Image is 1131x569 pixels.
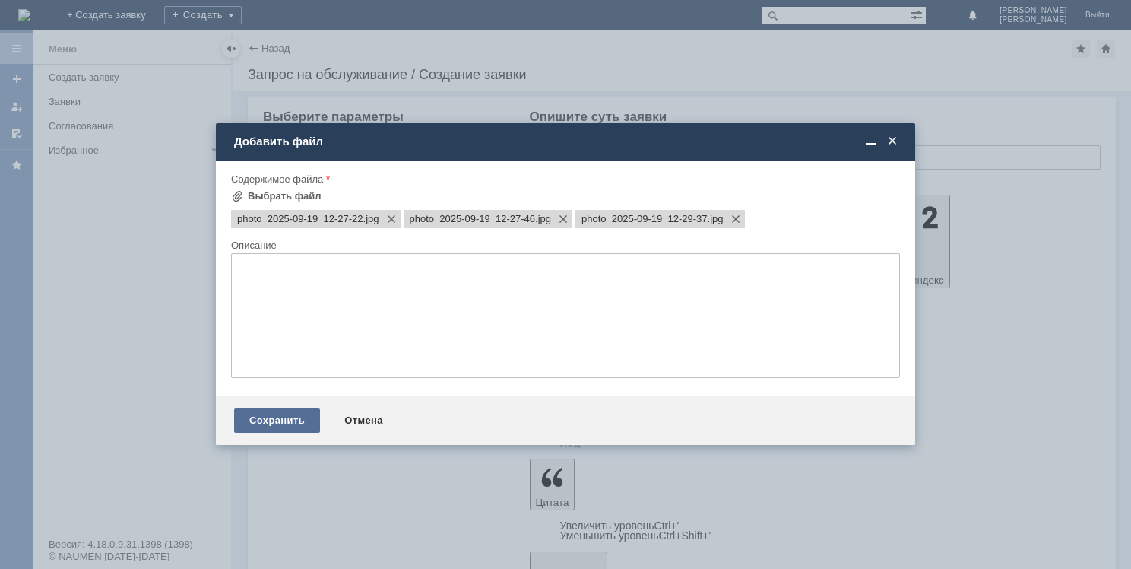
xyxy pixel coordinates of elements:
span: photo_2025-09-19_12-29-37.jpg [581,213,708,225]
span: photo_2025-09-19_12-27-22.jpg [363,213,379,225]
span: photo_2025-09-19_12-27-46.jpg [535,213,551,225]
span: photo_2025-09-19_12-29-37.jpg [708,213,724,225]
div: Выбрать файл [248,190,322,202]
div: Описание [231,240,897,250]
span: photo_2025-09-19_12-27-22.jpg [237,213,363,225]
div: Содержимое файла [231,174,897,184]
span: Свернуть (Ctrl + M) [863,135,879,148]
span: Закрыть [885,135,900,148]
div: Добавить файл [234,135,900,148]
span: photo_2025-09-19_12-27-46.jpg [410,213,536,225]
div: Добрый день! Прошу сделать возврат. [6,6,222,18]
